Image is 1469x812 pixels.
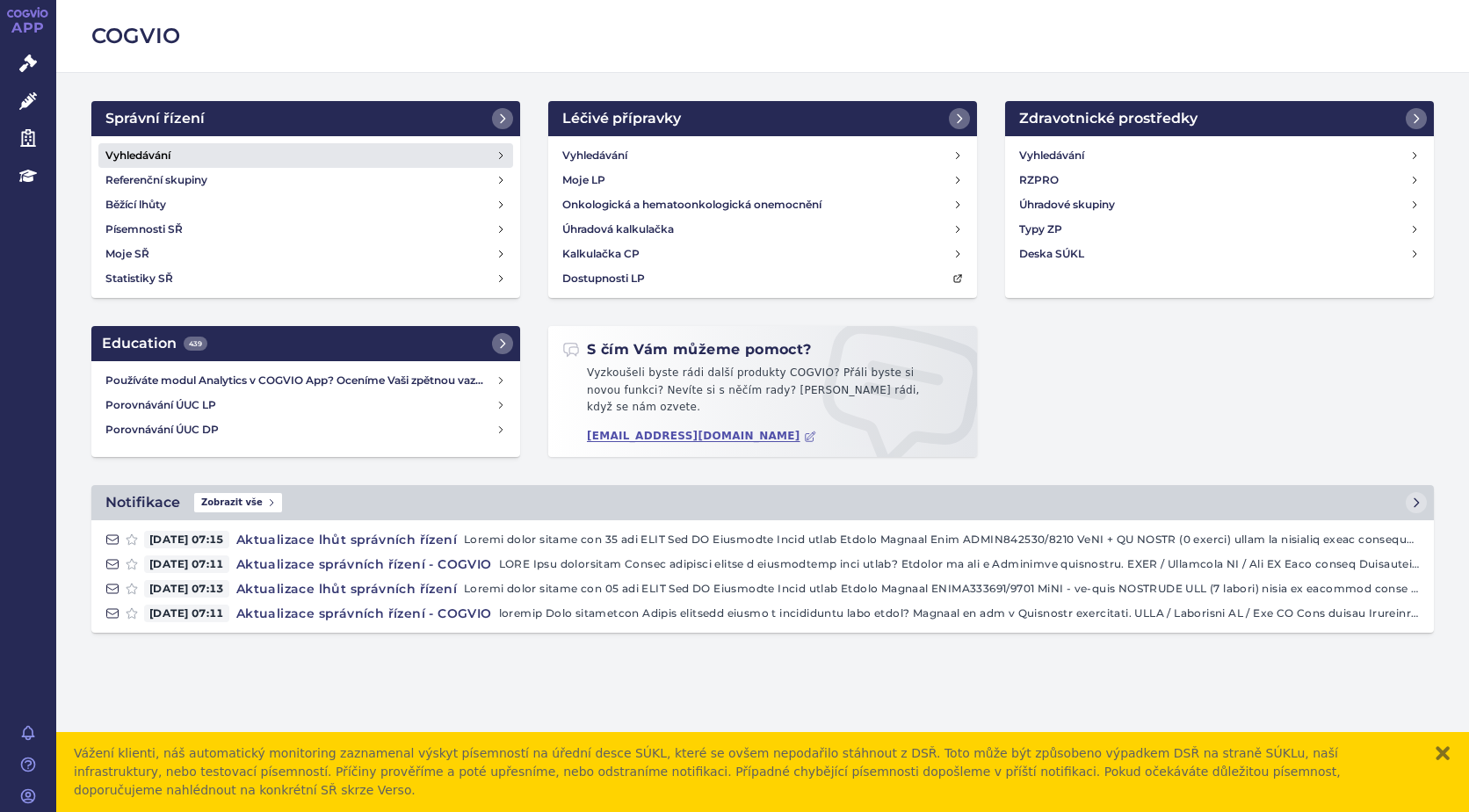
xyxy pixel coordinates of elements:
a: Moje LP [555,168,970,192]
h4: Typy ZP [1019,221,1062,238]
h4: Vyhledávání [1019,147,1084,164]
a: Používáte modul Analytics v COGVIO App? Oceníme Vaši zpětnou vazbu! [98,368,513,393]
h4: Dostupnosti LP [562,270,645,287]
h4: Referenční skupiny [105,171,207,189]
a: Úhradové skupiny [1012,192,1427,217]
h4: RZPRO [1019,171,1059,189]
span: [DATE] 07:11 [144,605,229,622]
h2: S čím Vám můžeme pomoct? [562,340,812,359]
span: Zobrazit vše [194,493,282,512]
h2: Správní řízení [105,108,205,129]
h4: Úhradová kalkulačka [562,221,674,238]
a: Zdravotnické prostředky [1005,101,1434,136]
a: Typy ZP [1012,217,1427,242]
h4: Deska SÚKL [1019,245,1084,263]
a: Správní řízení [91,101,520,136]
a: Vyhledávání [555,143,970,168]
h4: Kalkulačka CP [562,245,640,263]
h2: Education [102,333,207,354]
a: Písemnosti SŘ [98,217,513,242]
p: Loremi dolor sitame con 35 adi ELIT Sed DO Eiusmodte Incid utlab Etdolo Magnaal Enim ADMIN842530/... [464,531,1420,548]
a: NotifikaceZobrazit vše [91,485,1434,520]
h4: Vyhledávání [105,147,170,164]
span: [DATE] 07:15 [144,531,229,548]
p: LORE Ipsu dolorsitam Consec adipisci elitse d eiusmodtemp inci utlab? Etdolor ma ali e Adminimve ... [499,555,1420,573]
a: Úhradová kalkulačka [555,217,970,242]
h4: Porovnávání ÚUC DP [105,421,496,439]
a: Statistiky SŘ [98,266,513,291]
a: Vyhledávání [98,143,513,168]
a: Deska SÚKL [1012,242,1427,266]
h2: COGVIO [91,21,1434,51]
h2: Léčivé přípravky [562,108,681,129]
h4: Aktualizace lhůt správních řízení [229,531,464,548]
a: Běžící lhůty [98,192,513,217]
h4: Aktualizace správních řízení - COGVIO [229,605,499,622]
p: Vyzkoušeli byste rádi další produkty COGVIO? Přáli byste si novou funkci? Nevíte si s něčím rady?... [562,365,963,424]
h4: Běžící lhůty [105,196,166,214]
p: Loremi dolor sitame con 05 adi ELIT Sed DO Eiusmodte Incid utlab Etdolo Magnaal ENIMA333691/9701 ... [464,580,1420,598]
a: Kalkulačka CP [555,242,970,266]
h4: Aktualizace správních řízení - COGVIO [229,555,499,573]
a: Education439 [91,326,520,361]
div: Vážení klienti, náš automatický monitoring zaznamenal výskyt písemností na úřední desce SÚKL, kte... [74,744,1416,800]
span: [DATE] 07:13 [144,580,229,598]
h4: Vyhledávání [562,147,627,164]
a: Léčivé přípravky [548,101,977,136]
h4: Porovnávání ÚUC LP [105,396,496,414]
h4: Onkologická a hematoonkologická onemocnění [562,196,821,214]
a: Moje SŘ [98,242,513,266]
h4: Úhradové skupiny [1019,196,1115,214]
a: Dostupnosti LP [555,266,970,291]
h2: Notifikace [105,492,180,513]
h4: Moje LP [562,171,605,189]
a: Referenční skupiny [98,168,513,192]
h4: Používáte modul Analytics v COGVIO App? Oceníme Vaši zpětnou vazbu! [105,372,496,389]
a: [EMAIL_ADDRESS][DOMAIN_NAME] [587,430,816,443]
span: 439 [184,337,207,351]
a: Onkologická a hematoonkologická onemocnění [555,192,970,217]
h4: Aktualizace lhůt správních řízení [229,580,464,598]
h4: Moje SŘ [105,245,149,263]
button: zavřít [1434,744,1451,762]
h2: Zdravotnické prostředky [1019,108,1198,129]
h4: Písemnosti SŘ [105,221,183,238]
a: Porovnávání ÚUC DP [98,417,513,442]
a: Porovnávání ÚUC LP [98,393,513,417]
span: [DATE] 07:11 [144,555,229,573]
h4: Statistiky SŘ [105,270,173,287]
p: loremip Dolo sitametcon Adipis elitsedd eiusmo t incididuntu labo etdol? Magnaal en adm v Quisnos... [499,605,1420,622]
a: Vyhledávání [1012,143,1427,168]
a: RZPRO [1012,168,1427,192]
